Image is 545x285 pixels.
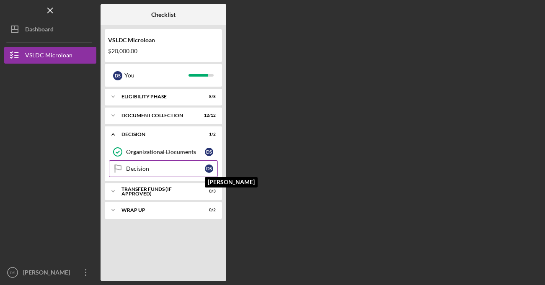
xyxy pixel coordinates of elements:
div: Dashboard [25,21,54,40]
div: D S [113,71,122,80]
b: Checklist [151,11,176,18]
div: 0 / 2 [201,208,216,213]
div: Eligibility Phase [121,94,195,99]
div: VSLDC Microloan [25,47,72,66]
div: 1 / 2 [201,132,216,137]
button: DS[PERSON_NAME] [4,264,96,281]
div: 8 / 8 [201,94,216,99]
div: 12 / 12 [201,113,216,118]
a: DecisionDS[PERSON_NAME] [109,160,218,177]
div: D S [205,148,213,156]
div: Decision [126,165,205,172]
div: VSLDC Microloan [108,37,219,44]
div: Wrap Up [121,208,195,213]
button: Dashboard [4,21,96,38]
div: Decision [121,132,195,137]
div: $20,000.00 [108,48,219,54]
button: VSLDC Microloan [4,47,96,64]
div: Organizational Documents [126,149,205,155]
div: D S [205,164,213,173]
text: DS [10,270,15,275]
div: Document Collection [121,113,195,118]
div: [PERSON_NAME] [21,264,75,283]
div: You [124,68,189,82]
a: Organizational DocumentsDS [109,144,218,160]
div: Transfer Funds (If Approved) [121,187,195,196]
div: 0 / 3 [201,189,216,194]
